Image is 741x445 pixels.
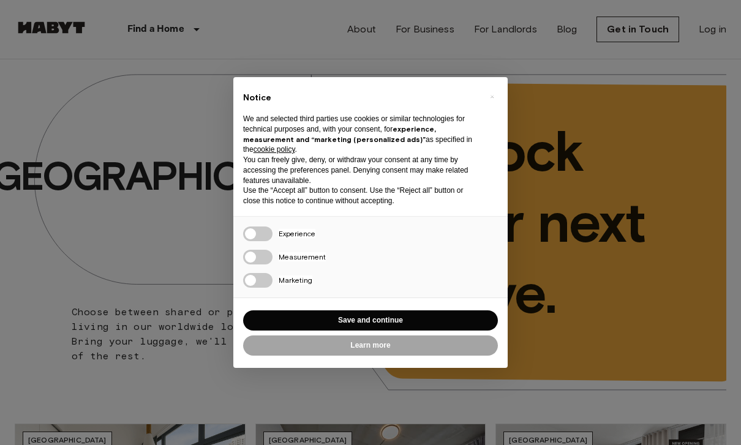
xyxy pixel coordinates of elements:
span: × [490,89,494,104]
p: You can freely give, deny, or withdraw your consent at any time by accessing the preferences pane... [243,155,478,185]
span: Marketing [279,275,312,285]
button: Learn more [243,335,498,356]
strong: experience, measurement and “marketing (personalized ads)” [243,124,436,144]
button: Save and continue [243,310,498,331]
span: Experience [279,229,315,238]
p: Use the “Accept all” button to consent. Use the “Reject all” button or close this notice to conti... [243,185,478,206]
span: Measurement [279,252,326,261]
button: Close this notice [482,87,502,107]
h2: Notice [243,92,478,104]
p: We and selected third parties use cookies or similar technologies for technical purposes and, wit... [243,114,478,155]
a: cookie policy [254,145,295,154]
